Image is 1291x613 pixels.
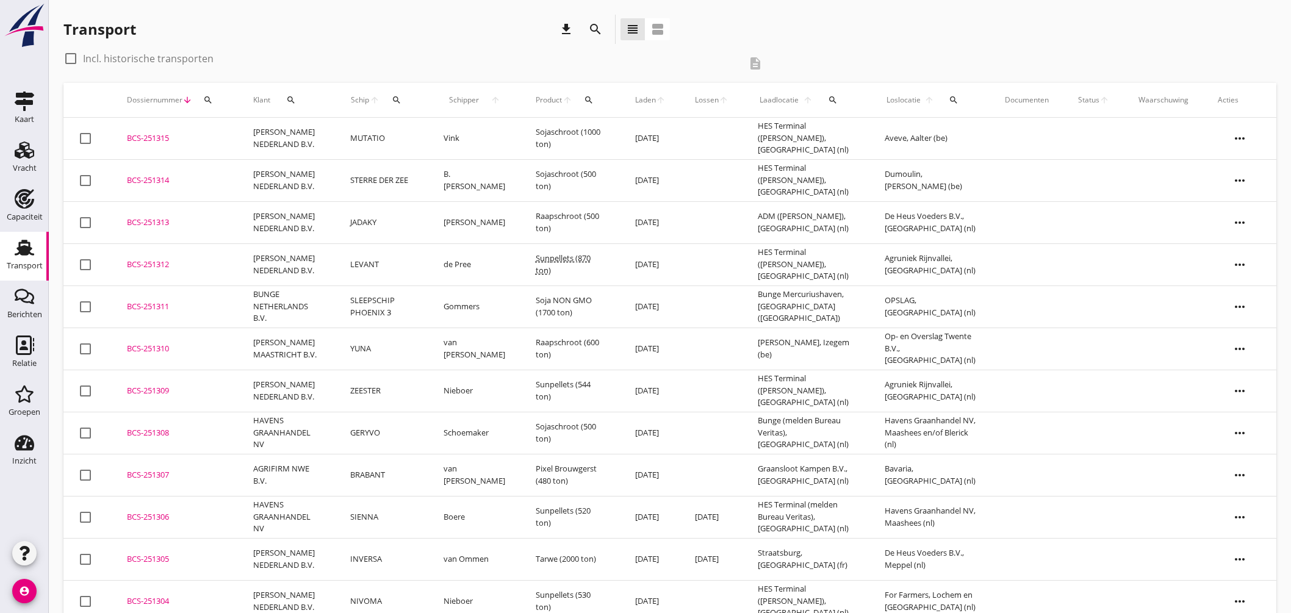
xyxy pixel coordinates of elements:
td: HES Terminal ([PERSON_NAME]), [GEOGRAPHIC_DATA] (nl) [743,370,870,412]
td: [DATE] [620,243,680,285]
td: LEVANT [336,243,429,285]
i: search [588,22,603,37]
i: more_horiz [1223,458,1257,492]
i: more_horiz [1223,290,1257,324]
td: HAVENS GRAANHANDEL NV [239,412,336,454]
td: Nieboer [429,370,521,412]
td: Havens Graanhandel NV, Maashees en/of Blerick (nl) [870,412,990,454]
td: [PERSON_NAME] NEDERLAND B.V. [239,201,336,243]
td: Havens Graanhandel NV, Maashees (nl) [870,496,990,538]
img: logo-small.a267ee39.svg [2,3,46,48]
td: [PERSON_NAME] [429,201,521,243]
td: Bavaria, [GEOGRAPHIC_DATA] (nl) [870,454,990,496]
i: view_agenda [650,22,665,37]
td: ZEESTER [336,370,429,412]
td: [DATE] [620,201,680,243]
div: Groepen [9,408,40,416]
td: Sunpellets (520 ton) [521,496,620,538]
td: AGRIFIRM NWE B.V. [239,454,336,496]
td: [PERSON_NAME] NEDERLAND B.V. [239,370,336,412]
td: HES Terminal ([PERSON_NAME]), [GEOGRAPHIC_DATA] (nl) [743,118,870,160]
i: arrow_upward [922,95,936,105]
td: De Heus Voeders B.V., Meppel (nl) [870,538,990,580]
td: BUNGE NETHERLANDS B.V. [239,285,336,328]
td: HES Terminal ([PERSON_NAME]), [GEOGRAPHIC_DATA] (nl) [743,243,870,285]
span: Schipper [444,95,485,106]
div: BCS-251305 [127,553,224,565]
i: arrow_upward [1099,95,1109,105]
td: [PERSON_NAME] NEDERLAND B.V. [239,243,336,285]
td: ADM ([PERSON_NAME]), [GEOGRAPHIC_DATA] (nl) [743,201,870,243]
td: HES Terminal (melden Bureau Veritas), [GEOGRAPHIC_DATA] (nl) [743,496,870,538]
td: [PERSON_NAME], Izegem (be) [743,328,870,370]
span: Status [1078,95,1099,106]
span: Laden [635,95,656,106]
span: Schip [350,95,370,106]
td: MUTATIO [336,118,429,160]
div: Vracht [13,164,37,172]
div: BCS-251315 [127,132,224,145]
td: HAVENS GRAANHANDEL NV [239,496,336,538]
td: [DATE] [680,538,743,580]
td: Gommers [429,285,521,328]
td: Op- en Overslag Twente B.V., [GEOGRAPHIC_DATA] (nl) [870,328,990,370]
td: Sojaschroot (500 ton) [521,412,620,454]
div: BCS-251310 [127,343,224,355]
div: Relatie [12,359,37,367]
td: Soja NON GMO (1700 ton) [521,285,620,328]
td: OPSLAG, [GEOGRAPHIC_DATA] (nl) [870,285,990,328]
td: [DATE] [680,496,743,538]
i: arrow_downward [182,95,192,105]
i: more_horiz [1223,542,1257,576]
td: [PERSON_NAME] MAASTRICHT B.V. [239,328,336,370]
i: search [949,95,958,105]
i: arrow_upward [563,95,573,105]
td: Aveve, Aalter (be) [870,118,990,160]
td: [DATE] [620,496,680,538]
td: Agruniek Rijnvallei, [GEOGRAPHIC_DATA] (nl) [870,243,990,285]
td: van Ommen [429,538,521,580]
td: [DATE] [620,328,680,370]
td: B. [PERSON_NAME] [429,159,521,201]
i: more_horiz [1223,248,1257,282]
td: Graansloot Kampen B.V., [GEOGRAPHIC_DATA] (nl) [743,454,870,496]
td: [PERSON_NAME] NEDERLAND B.V. [239,159,336,201]
i: search [392,95,401,105]
td: van [PERSON_NAME] [429,328,521,370]
div: Transport [63,20,136,39]
td: Dumoulin, [PERSON_NAME] (be) [870,159,990,201]
i: arrow_upward [485,95,506,105]
td: Sojaschroot (1000 ton) [521,118,620,160]
div: BCS-251311 [127,301,224,313]
i: view_headline [625,22,640,37]
div: BCS-251308 [127,427,224,439]
td: BRABANT [336,454,429,496]
span: Lossen [695,95,719,106]
i: search [584,95,594,105]
i: more_horiz [1223,416,1257,450]
div: BCS-251309 [127,385,224,397]
div: Capaciteit [7,213,43,221]
i: more_horiz [1223,121,1257,156]
i: arrow_upward [801,95,815,105]
div: BCS-251306 [127,511,224,523]
td: Straatsburg, [GEOGRAPHIC_DATA] (fr) [743,538,870,580]
i: arrow_upward [656,95,666,105]
td: YUNA [336,328,429,370]
td: STERRE DER ZEE [336,159,429,201]
i: more_horiz [1223,163,1257,198]
i: arrow_upward [369,95,380,105]
span: Laadlocatie [758,95,801,106]
td: Raapschroot (500 ton) [521,201,620,243]
td: [DATE] [620,454,680,496]
td: [DATE] [620,159,680,201]
td: Bunge (melden Bureau Veritas), [GEOGRAPHIC_DATA] (nl) [743,412,870,454]
div: Klant [253,85,321,115]
td: Vink [429,118,521,160]
label: Incl. historische transporten [83,52,214,65]
td: GERYVO [336,412,429,454]
div: Berichten [7,310,42,318]
i: search [286,95,296,105]
div: Documenten [1005,95,1049,106]
td: SIENNA [336,496,429,538]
